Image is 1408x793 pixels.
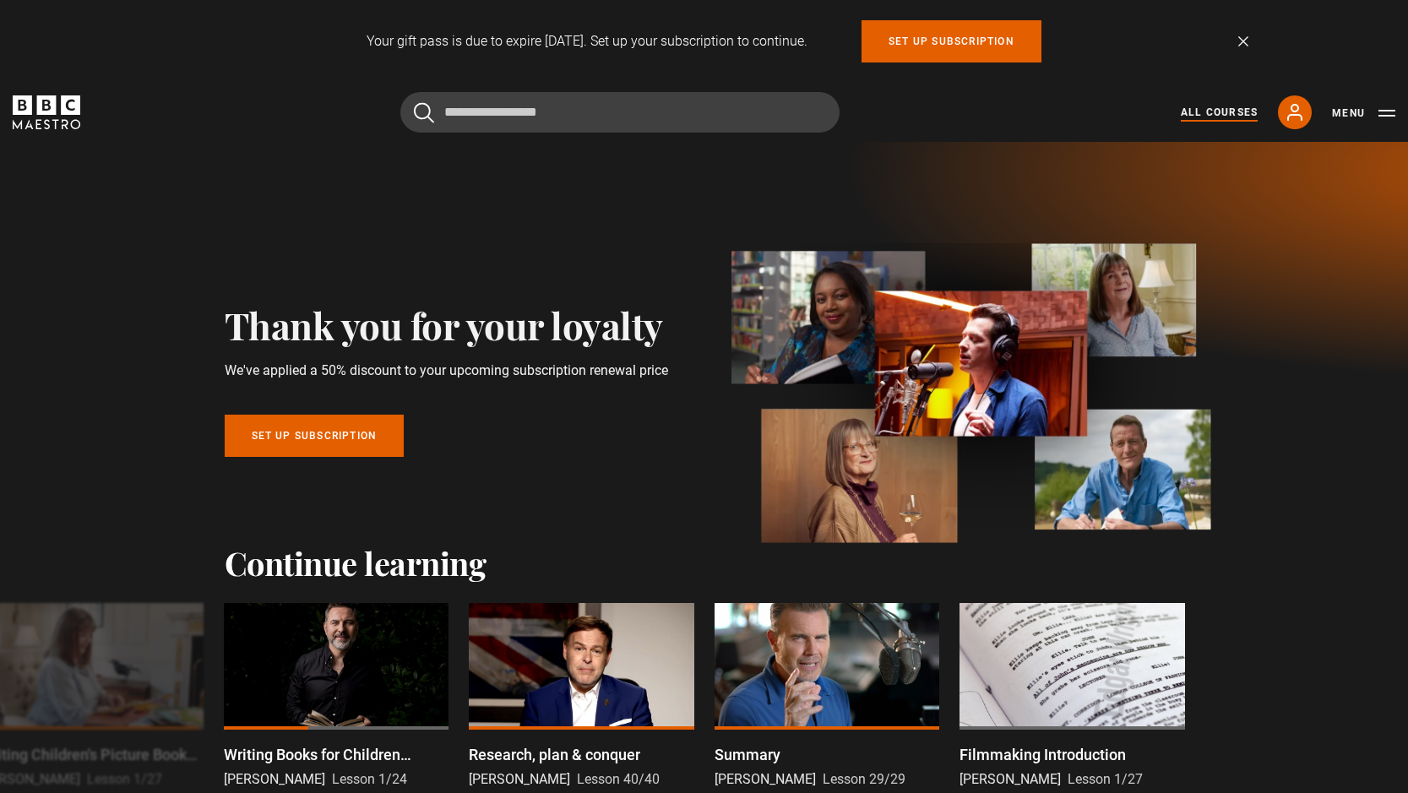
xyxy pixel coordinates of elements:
[400,92,840,133] input: Search
[225,544,1184,583] h2: Continue learning
[225,415,405,457] a: Set up subscription
[225,303,671,346] h2: Thank you for your loyalty
[1181,105,1258,120] a: All Courses
[715,771,816,787] span: [PERSON_NAME]
[469,603,693,790] a: Research, plan & conquer [PERSON_NAME] Lesson 40/40
[332,771,407,787] span: Lesson 1/24
[13,95,80,129] svg: BBC Maestro
[224,743,448,766] p: Writing Books for Children Introduction
[87,771,162,787] span: Lesson 1/27
[469,743,640,766] p: Research, plan & conquer
[577,771,660,787] span: Lesson 40/40
[960,743,1126,766] p: Filmmaking Introduction
[715,743,780,766] p: Summary
[862,20,1041,62] a: Set up subscription
[1068,771,1143,787] span: Lesson 1/27
[731,243,1211,544] img: banner_image-1d4a58306c65641337db.webp
[469,771,570,787] span: [PERSON_NAME]
[224,603,448,790] a: Writing Books for Children Introduction [PERSON_NAME] Lesson 1/24
[823,771,905,787] span: Lesson 29/29
[715,603,939,790] a: Summary [PERSON_NAME] Lesson 29/29
[960,603,1184,790] a: Filmmaking Introduction [PERSON_NAME] Lesson 1/27
[224,771,325,787] span: [PERSON_NAME]
[414,102,434,123] button: Submit the search query
[1332,105,1395,122] button: Toggle navigation
[367,31,807,52] p: Your gift pass is due to expire [DATE]. Set up your subscription to continue.
[960,771,1061,787] span: [PERSON_NAME]
[225,361,671,381] p: We've applied a 50% discount to your upcoming subscription renewal price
